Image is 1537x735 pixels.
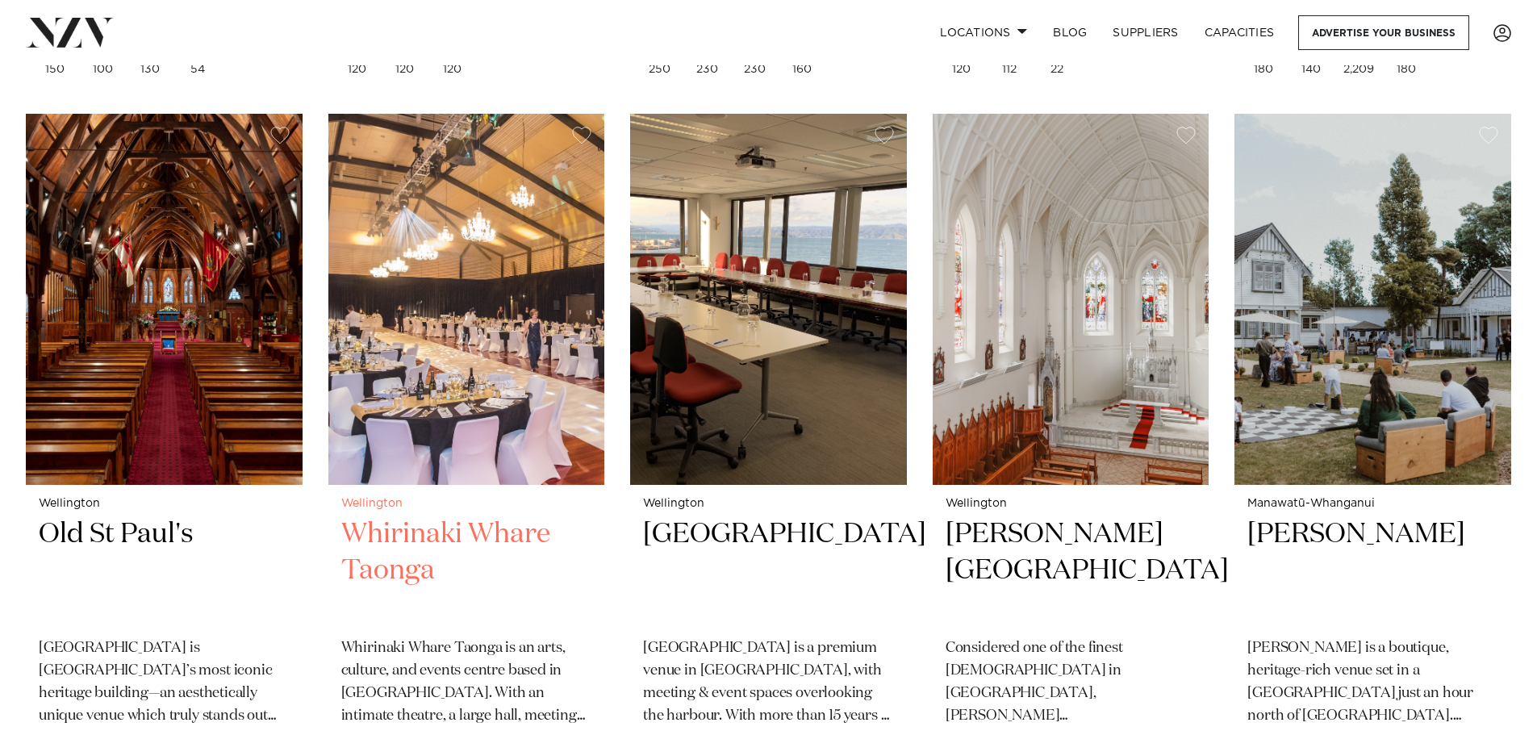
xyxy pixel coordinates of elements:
[1247,498,1498,510] small: Manawatū-Whanganui
[26,18,114,47] img: nzv-logo.png
[1192,15,1288,50] a: Capacities
[39,516,290,625] h2: Old St Paul's
[39,498,290,510] small: Wellington
[643,516,894,625] h2: [GEOGRAPHIC_DATA]
[946,498,1197,510] small: Wellington
[1247,637,1498,728] p: [PERSON_NAME] is a boutique, heritage-rich venue set in a [GEOGRAPHIC_DATA] just an hour north of...
[946,637,1197,728] p: Considered one of the finest [DEMOGRAPHIC_DATA] in [GEOGRAPHIC_DATA], [PERSON_NAME][GEOGRAPHIC_DA...
[341,637,592,728] p: Whirinaki Whare Taonga is an arts, culture, and events centre based in [GEOGRAPHIC_DATA]. With an...
[1247,516,1498,625] h2: [PERSON_NAME]
[643,637,894,728] p: [GEOGRAPHIC_DATA] is a premium venue in [GEOGRAPHIC_DATA], with meeting & event spaces overlookin...
[341,516,592,625] h2: Whirinaki Whare Taonga
[643,498,894,510] small: Wellington
[39,637,290,728] p: [GEOGRAPHIC_DATA] is [GEOGRAPHIC_DATA]’s most iconic heritage building—an aesthetically unique ve...
[927,15,1040,50] a: Locations
[1298,15,1469,50] a: Advertise your business
[1100,15,1191,50] a: SUPPLIERS
[341,498,592,510] small: Wellington
[946,516,1197,625] h2: [PERSON_NAME][GEOGRAPHIC_DATA]
[1040,15,1100,50] a: BLOG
